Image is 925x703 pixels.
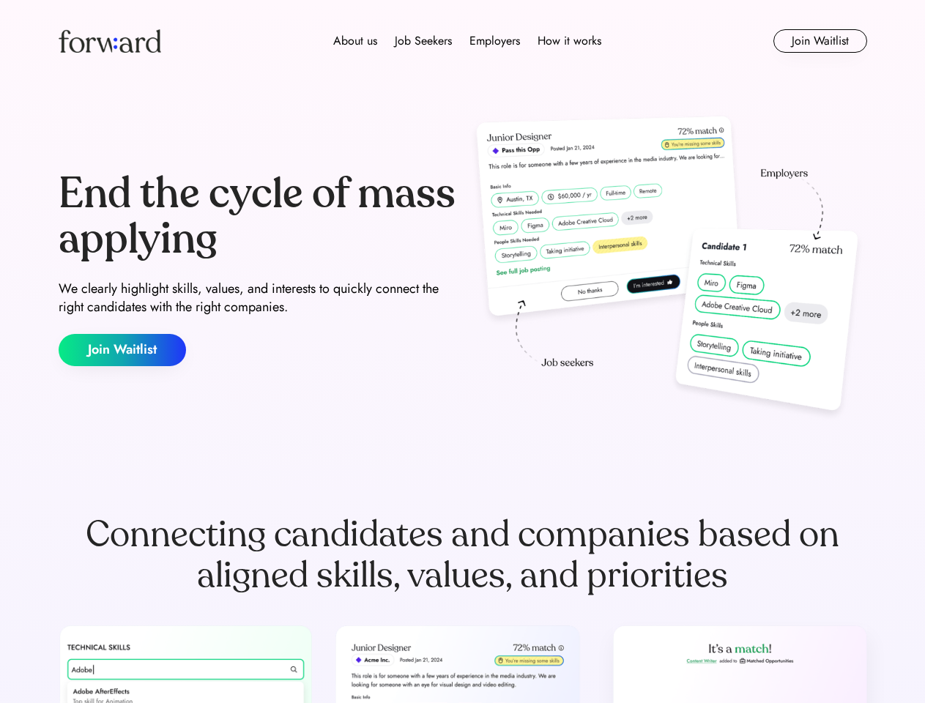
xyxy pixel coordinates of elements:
div: Job Seekers [395,32,452,50]
div: End the cycle of mass applying [59,171,457,261]
div: We clearly highlight skills, values, and interests to quickly connect the right candidates with t... [59,280,457,316]
div: Employers [469,32,520,50]
div: How it works [538,32,601,50]
div: Connecting candidates and companies based on aligned skills, values, and priorities [59,514,867,596]
img: hero-image.png [469,111,867,426]
img: Forward logo [59,29,161,53]
button: Join Waitlist [59,334,186,366]
button: Join Waitlist [773,29,867,53]
div: About us [333,32,377,50]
